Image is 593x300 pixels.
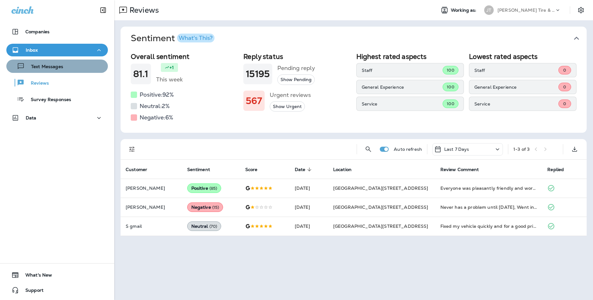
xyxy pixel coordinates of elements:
[563,101,566,106] span: 0
[126,186,177,191] p: [PERSON_NAME]
[356,53,464,61] h2: Highest rated aspects
[19,288,43,295] span: Support
[156,74,183,85] h5: This week
[246,69,270,79] h1: 15195
[440,185,537,191] div: Everyone was pleasantly friendly and worked fast
[177,34,214,42] button: What's This?
[295,167,314,172] span: Date
[209,186,217,191] span: ( 85 )
[126,205,177,210] p: [PERSON_NAME]
[484,5,494,15] div: JT
[469,53,577,61] h2: Lowest rated aspects
[440,204,537,210] div: Never has a problem until today, Went in for an oil change that took over an hour, another custom...
[126,27,592,50] button: SentimentWhat's This?
[444,147,469,152] p: Last 7 Days
[447,101,454,106] span: 100
[394,147,422,152] p: Auto refresh
[6,44,108,56] button: Inbox
[121,50,587,133] div: SentimentWhat's This?
[140,101,170,111] h5: Neutral: 2 %
[133,69,148,79] h1: 81.1
[6,76,108,89] button: Reviews
[25,64,63,70] p: Text Messages
[6,284,108,297] button: Support
[126,167,155,172] span: Customer
[24,80,49,86] p: Reviews
[187,202,223,212] div: Negative
[447,84,454,90] span: 100
[277,74,315,85] button: Show Pending
[290,217,328,236] td: [DATE]
[245,167,258,172] span: Score
[563,67,566,73] span: 0
[245,167,266,172] span: Score
[547,167,572,172] span: Replied
[131,33,214,44] h1: Sentiment
[362,143,375,156] button: Search Reviews
[333,185,428,191] span: [GEOGRAPHIC_DATA][STREET_ADDRESS]
[209,224,217,229] span: ( 70 )
[131,53,238,61] h2: Overall sentiment
[25,29,49,34] p: Companies
[126,167,147,172] span: Customer
[333,204,428,210] span: [GEOGRAPHIC_DATA][STREET_ADDRESS]
[547,167,564,172] span: Replied
[212,205,219,210] span: ( 15 )
[270,90,311,100] h5: Urgent reviews
[126,224,177,229] p: S gmail
[187,183,221,193] div: Positive
[126,143,138,156] button: Filters
[179,35,213,41] div: What's This?
[362,85,443,90] p: General Experience
[575,4,587,16] button: Settings
[290,179,328,198] td: [DATE]
[568,143,581,156] button: Export as CSV
[270,101,305,112] button: Show Urgent
[497,8,555,13] p: [PERSON_NAME] Tire & Auto
[290,198,328,217] td: [DATE]
[333,167,352,172] span: Location
[6,269,108,281] button: What's New
[474,85,558,90] p: General Experience
[563,84,566,90] span: 0
[447,67,454,73] span: 100
[474,101,558,106] p: Service
[333,167,360,172] span: Location
[440,223,537,229] div: Fixed my vehicle quickly and for a good price. My radiator cap was cracked so was replaced and fl...
[451,8,478,13] span: Working as:
[440,167,479,172] span: Review Comment
[127,5,159,15] p: Reviews
[6,25,108,38] button: Companies
[140,90,174,100] h5: Positive: 92 %
[6,60,108,73] button: Text Messages
[362,101,443,106] p: Service
[26,48,38,53] p: Inbox
[246,96,262,106] h1: 567
[187,167,210,172] span: Sentiment
[474,68,558,73] p: Staff
[295,167,306,172] span: Date
[440,167,487,172] span: Review Comment
[362,68,443,73] p: Staff
[187,167,218,172] span: Sentiment
[140,112,173,123] h5: Negative: 6 %
[94,4,112,16] button: Collapse Sidebar
[513,147,530,152] div: 1 - 3 of 3
[169,64,174,71] p: +1
[277,63,315,73] h5: Pending reply
[24,97,71,103] p: Survey Responses
[333,223,428,229] span: [GEOGRAPHIC_DATA][STREET_ADDRESS]
[19,272,52,280] span: What's New
[26,115,36,120] p: Data
[6,112,108,124] button: Data
[6,93,108,106] button: Survey Responses
[187,221,221,231] div: Neutral
[243,53,351,61] h2: Reply status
